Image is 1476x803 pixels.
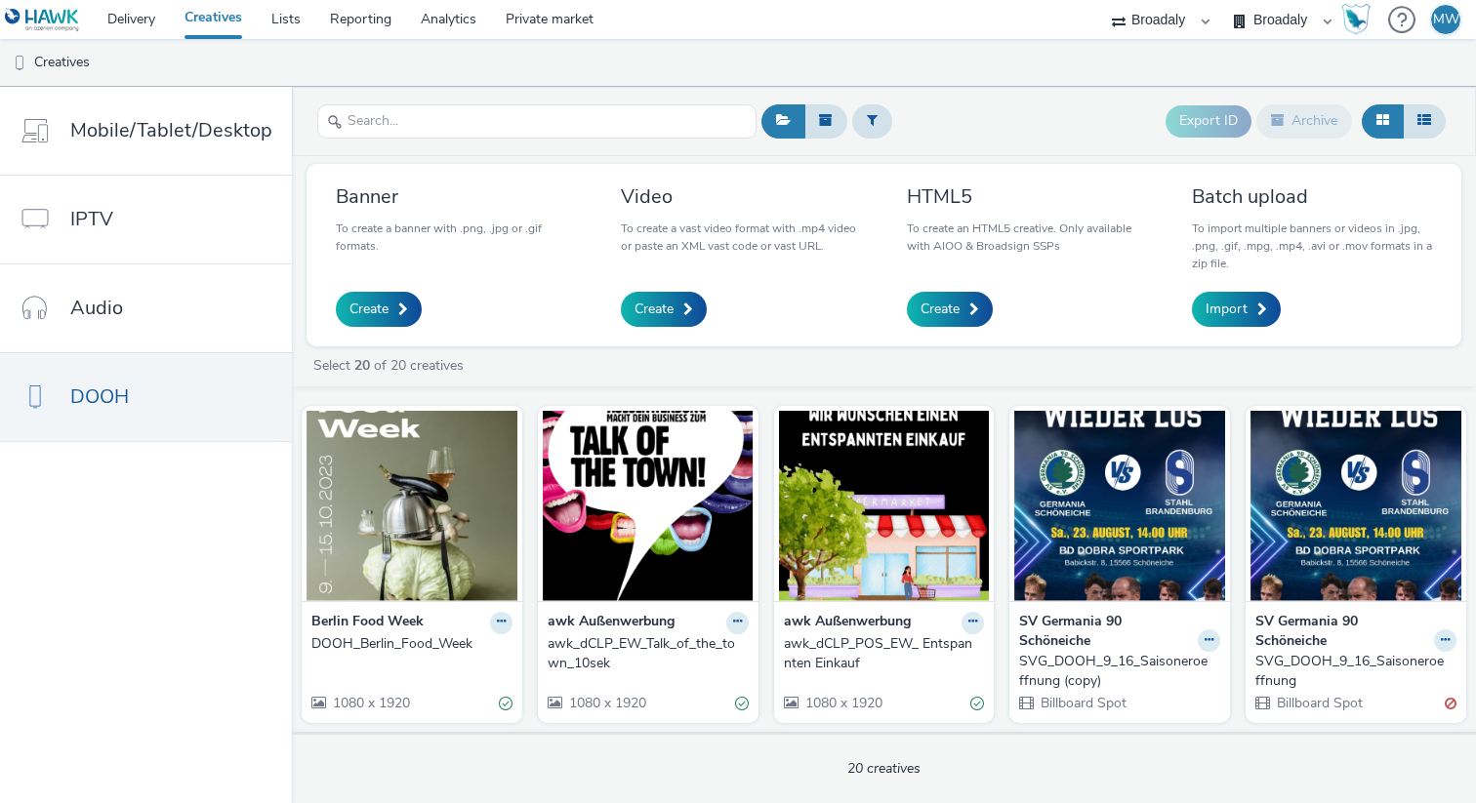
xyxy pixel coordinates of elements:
span: Mobile/Tablet/Desktop [70,116,272,144]
div: SVG_DOOH_9_16_Saisoneroeffnung [1255,652,1449,692]
div: Valid [499,693,512,713]
span: Billboard Spot [1275,694,1363,712]
a: Import [1192,292,1281,327]
a: Create [621,292,707,327]
div: Valid [970,693,984,713]
span: 1080 x 1920 [567,694,646,712]
span: 20 creatives [847,759,921,778]
div: Invalid [1445,693,1456,713]
strong: SV Germania 90 Schöneiche [1019,612,1193,652]
a: Create [336,292,422,327]
div: awk_dCLP_EW_Talk_of_the_town_10sek [548,634,741,674]
div: awk_dCLP_POS_EW_ Entspannten Einkauf [784,634,977,674]
span: IPTV [70,205,113,233]
span: Import [1206,300,1248,319]
strong: SV Germania 90 Schöneiche [1255,612,1429,652]
img: awk_dCLP_POS_EW_ Entspannten Einkauf visual [779,411,990,601]
span: Billboard Spot [1039,694,1127,712]
span: DOOH [70,382,129,411]
div: DOOH_Berlin_Food_Week [311,634,505,654]
div: Valid [735,693,749,713]
a: DOOH_Berlin_Food_Week [311,634,512,654]
a: SVG_DOOH_9_16_Saisoneroeffnung (copy) [1019,652,1220,692]
img: SVG_DOOH_9_16_Saisoneroeffnung visual [1250,411,1461,601]
img: DOOH_Berlin_Food_Week visual [307,411,517,601]
a: awk_dCLP_POS_EW_ Entspannten Einkauf [784,634,985,674]
a: Select of 20 creatives [311,356,471,375]
h3: Batch upload [1192,183,1432,210]
span: Create [635,300,674,319]
span: Create [921,300,960,319]
img: Hawk Academy [1341,4,1371,35]
span: 1080 x 1920 [803,694,882,712]
strong: awk Außenwerbung [548,612,675,634]
span: 1080 x 1920 [331,694,410,712]
a: Hawk Academy [1341,4,1378,35]
h3: Video [621,183,861,210]
p: To create an HTML5 creative. Only available with AIOO & Broadsign SSPs [907,220,1147,255]
button: Export ID [1166,105,1251,137]
a: awk_dCLP_EW_Talk_of_the_town_10sek [548,634,749,674]
button: Grid [1362,104,1404,138]
img: dooh [10,54,29,73]
a: SVG_DOOH_9_16_Saisoneroeffnung [1255,652,1456,692]
button: Table [1403,104,1446,138]
h3: Banner [336,183,576,210]
img: undefined Logo [5,8,80,32]
button: Archive [1256,104,1352,138]
strong: Berlin Food Week [311,612,424,634]
input: Search... [317,104,757,139]
img: SVG_DOOH_9_16_Saisoneroeffnung (copy) visual [1014,411,1225,601]
h3: HTML5 [907,183,1147,210]
div: SVG_DOOH_9_16_Saisoneroeffnung (copy) [1019,652,1212,692]
img: awk_dCLP_EW_Talk_of_the_town_10sek visual [543,411,754,601]
span: Create [349,300,389,319]
p: To import multiple banners or videos in .jpg, .png, .gif, .mpg, .mp4, .avi or .mov formats in a z... [1192,220,1432,272]
span: Audio [70,294,123,322]
a: Create [907,292,993,327]
strong: awk Außenwerbung [784,612,911,634]
div: MW [1433,5,1459,34]
p: To create a banner with .png, .jpg or .gif formats. [336,220,576,255]
p: To create a vast video format with .mp4 video or paste an XML vast code or vast URL. [621,220,861,255]
strong: 20 [354,356,370,375]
